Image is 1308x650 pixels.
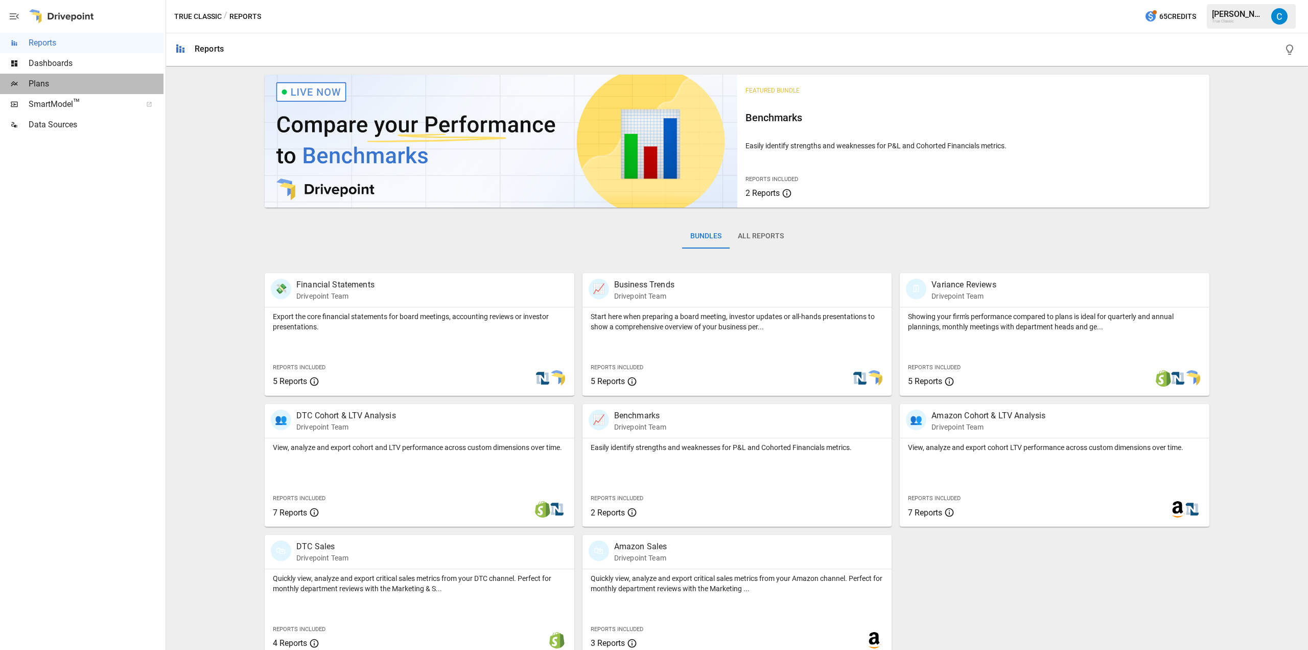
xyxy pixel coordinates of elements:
[271,541,291,561] div: 🛍
[534,501,551,518] img: shopify
[931,279,996,291] p: Variance Reviews
[852,370,868,387] img: netsuite
[591,311,884,332] p: Start here when preparing a board meeting, investor updates or all-hands presentations to show a ...
[745,87,800,94] span: Featured Bundle
[614,553,667,563] p: Drivepoint Team
[745,176,798,183] span: Reports Included
[1212,9,1265,19] div: [PERSON_NAME]
[931,422,1045,432] p: Drivepoint Team
[296,279,375,291] p: Financial Statements
[273,638,307,648] span: 4 Reports
[591,442,884,453] p: Easily identify strengths and weaknesses for P&L and Cohorted Financials metrics.
[296,291,375,301] p: Drivepoint Team
[908,376,942,386] span: 5 Reports
[614,410,666,422] p: Benchmarks
[908,311,1201,332] p: Showing your firm's performance compared to plans is ideal for quarterly and annual plannings, mo...
[224,10,227,23] div: /
[29,78,163,90] span: Plans
[591,626,643,633] span: Reports Included
[591,638,625,648] span: 3 Reports
[614,279,674,291] p: Business Trends
[273,495,325,502] span: Reports Included
[1140,7,1200,26] button: 65Credits
[908,364,961,371] span: Reports Included
[589,410,609,430] div: 📈
[1265,2,1294,31] button: Carson Turner
[589,279,609,299] div: 📈
[29,37,163,49] span: Reports
[273,442,566,453] p: View, analyze and export cohort and LTV performance across custom dimensions over time.
[273,508,307,518] span: 7 Reports
[273,626,325,633] span: Reports Included
[591,508,625,518] span: 2 Reports
[273,311,566,332] p: Export the core financial statements for board meetings, accounting reviews or investor presentat...
[1212,19,1265,24] div: True Classic
[1184,501,1200,518] img: netsuite
[1184,370,1200,387] img: smart model
[931,291,996,301] p: Drivepoint Team
[273,364,325,371] span: Reports Included
[271,410,291,430] div: 👥
[296,541,348,553] p: DTC Sales
[745,141,1202,151] p: Easily identify strengths and weaknesses for P&L and Cohorted Financials metrics.
[745,188,780,198] span: 2 Reports
[549,632,565,648] img: shopify
[1170,370,1186,387] img: netsuite
[591,376,625,386] span: 5 Reports
[174,10,222,23] button: True Classic
[549,501,565,518] img: netsuite
[29,57,163,70] span: Dashboards
[730,224,792,249] button: All Reports
[591,364,643,371] span: Reports Included
[1155,370,1172,387] img: shopify
[908,442,1201,453] p: View, analyze and export cohort LTV performance across custom dimensions over time.
[614,541,667,553] p: Amazon Sales
[906,410,926,430] div: 👥
[265,75,737,208] img: video thumbnail
[908,508,942,518] span: 7 Reports
[591,573,884,594] p: Quickly view, analyze and export critical sales metrics from your Amazon channel. Perfect for mon...
[1159,10,1196,23] span: 65 Credits
[549,370,565,387] img: smart model
[591,495,643,502] span: Reports Included
[908,495,961,502] span: Reports Included
[614,422,666,432] p: Drivepoint Team
[534,370,551,387] img: netsuite
[682,224,730,249] button: Bundles
[931,410,1045,422] p: Amazon Cohort & LTV Analysis
[1271,8,1288,25] img: Carson Turner
[745,109,1202,126] h6: Benchmarks
[866,370,882,387] img: smart model
[195,44,224,54] div: Reports
[29,119,163,131] span: Data Sources
[589,541,609,561] div: 🛍
[271,279,291,299] div: 💸
[296,422,396,432] p: Drivepoint Team
[29,98,135,110] span: SmartModel
[1170,501,1186,518] img: amazon
[296,553,348,563] p: Drivepoint Team
[906,279,926,299] div: 🗓
[73,97,80,109] span: ™
[273,376,307,386] span: 5 Reports
[866,632,882,648] img: amazon
[273,573,566,594] p: Quickly view, analyze and export critical sales metrics from your DTC channel. Perfect for monthl...
[296,410,396,422] p: DTC Cohort & LTV Analysis
[614,291,674,301] p: Drivepoint Team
